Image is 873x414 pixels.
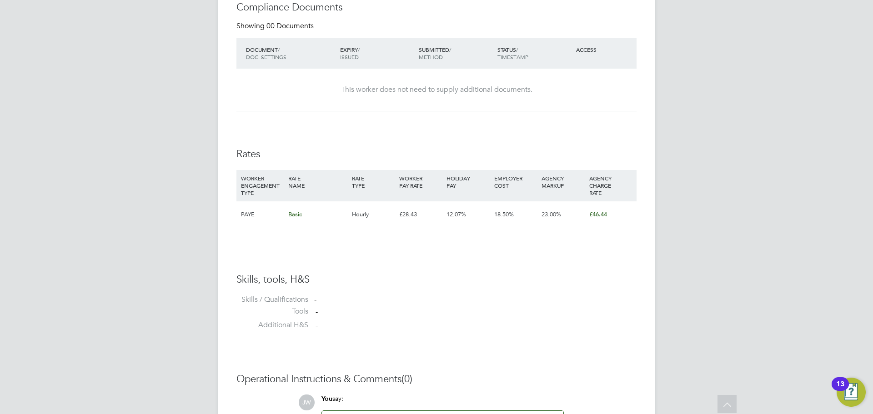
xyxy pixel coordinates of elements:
[397,170,444,194] div: WORKER PAY RATE
[244,41,338,65] div: DOCUMENT
[358,46,360,53] span: /
[416,41,495,65] div: SUBMITTED
[288,210,302,218] span: Basic
[239,201,286,228] div: PAYE
[236,373,637,386] h3: Operational Instructions & Comments
[836,384,844,396] div: 13
[321,395,332,403] span: You
[397,201,444,228] div: £28.43
[539,170,587,194] div: AGENCY MARKUP
[236,1,637,14] h3: Compliance Documents
[246,53,286,60] span: DOC. SETTINGS
[236,21,316,31] div: Showing
[321,394,564,410] div: say:
[299,394,315,410] span: JW
[350,201,397,228] div: Hourly
[246,85,627,95] div: This worker does not need to supply additional documents.
[340,53,359,60] span: ISSUED
[589,210,607,218] span: £46.44
[314,295,637,304] div: -
[587,170,634,201] div: AGENCY CHARGE RATE
[516,46,518,53] span: /
[444,170,492,194] div: HOLIDAY PAY
[266,21,314,30] span: 00 Documents
[492,170,539,194] div: EMPLOYER COST
[837,378,866,407] button: Open Resource Center, 13 new notifications
[449,46,451,53] span: /
[236,148,637,161] h3: Rates
[574,41,637,58] div: ACCESS
[236,320,308,330] label: Additional H&S
[316,321,318,330] span: -
[495,41,574,65] div: STATUS
[497,53,528,60] span: TIMESTAMP
[494,210,514,218] span: 18.50%
[338,41,416,65] div: EXPIRY
[286,170,349,194] div: RATE NAME
[236,307,308,316] label: Tools
[401,373,412,385] span: (0)
[350,170,397,194] div: RATE TYPE
[542,210,561,218] span: 23.00%
[316,307,318,316] span: -
[236,273,637,286] h3: Skills, tools, H&S
[236,295,308,304] label: Skills / Qualifications
[419,53,443,60] span: METHOD
[278,46,280,53] span: /
[239,170,286,201] div: WORKER ENGAGEMENT TYPE
[447,210,466,218] span: 12.07%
